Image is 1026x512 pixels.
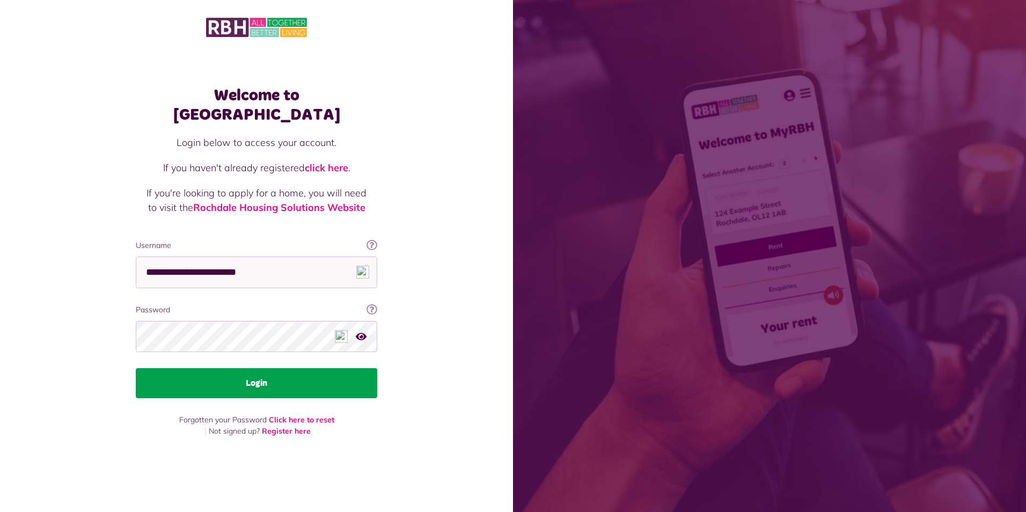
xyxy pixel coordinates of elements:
p: If you're looking to apply for a home, you will need to visit the [146,186,367,215]
span: Forgotten your Password [179,415,267,425]
label: Password [136,304,377,316]
img: npw-badge-icon-locked.svg [356,266,369,279]
a: Click here to reset [269,415,334,425]
label: Username [136,240,377,251]
span: Not signed up? [209,426,260,436]
a: Register here [262,426,311,436]
h1: Welcome to [GEOGRAPHIC_DATA] [136,86,377,125]
img: npw-badge-icon-locked.svg [335,330,348,343]
p: Login below to access your account. [146,135,367,150]
a: Rochdale Housing Solutions Website [193,201,365,214]
img: MyRBH [206,16,307,39]
button: Login [136,368,377,398]
p: If you haven't already registered . [146,160,367,175]
a: click here [305,162,348,174]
